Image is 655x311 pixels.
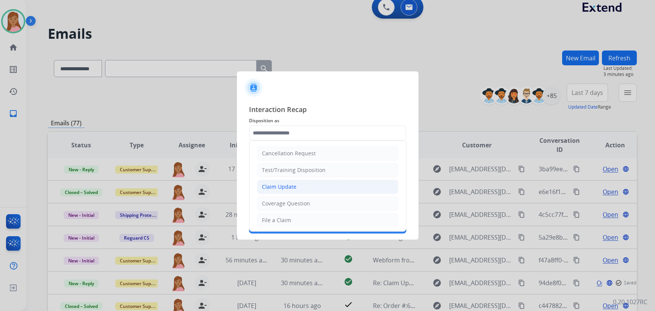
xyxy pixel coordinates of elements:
[244,79,263,97] img: contactIcon
[613,297,647,306] p: 0.20.1027RC
[262,183,296,191] div: Claim Update
[262,166,326,174] div: Test/Training Disposition
[262,150,316,157] div: Cancellation Request
[249,116,406,125] span: Disposition as
[262,200,310,207] div: Coverage Question
[262,216,291,224] div: File a Claim
[249,104,406,116] span: Interaction Recap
